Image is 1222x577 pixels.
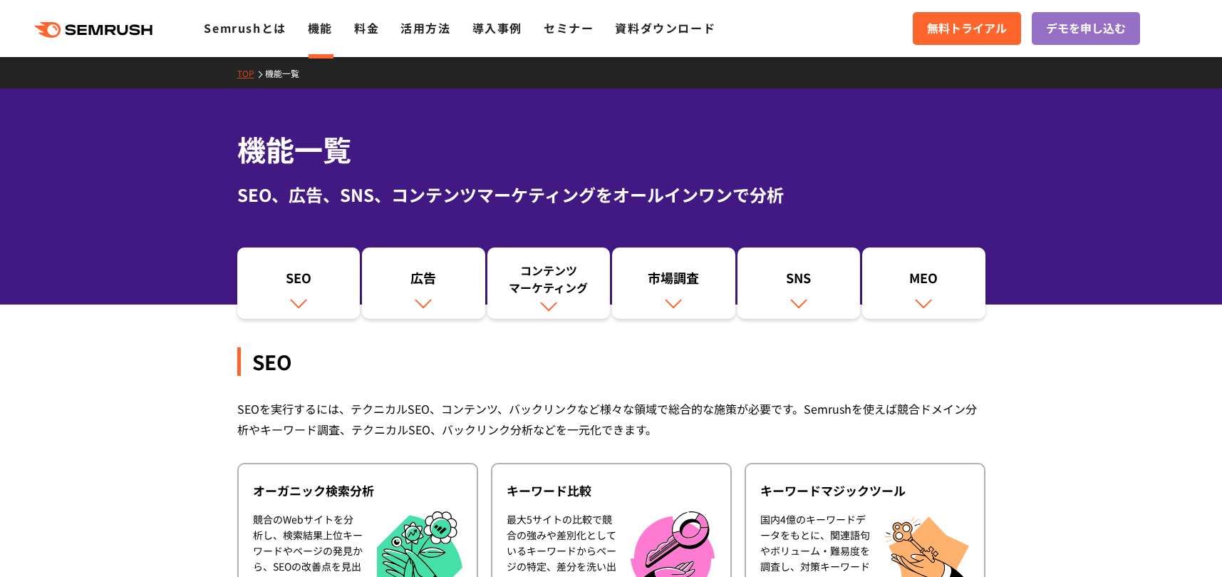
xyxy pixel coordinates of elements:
a: 資料ダウンロード [615,19,715,36]
a: SNS [737,247,861,319]
a: Semrushとは [204,19,286,36]
a: 料金 [354,19,379,36]
a: 機能 [308,19,333,36]
a: 市場調査 [612,247,735,319]
a: コンテンツマーケティング [487,247,611,319]
a: TOP [237,67,265,79]
a: 活用方法 [400,19,450,36]
div: SEO [237,347,985,376]
div: コンテンツ マーケティング [495,262,604,296]
div: SEO、広告、SNS、コンテンツマーケティングをオールインワンで分析 [237,182,985,208]
a: セミナー [544,19,594,36]
a: 広告 [362,247,485,319]
div: SEO [244,269,353,293]
a: デモを申し込む [1032,12,1140,45]
a: 無料トライアル [913,12,1021,45]
div: 広告 [369,269,478,293]
div: SEOを実行するには、テクニカルSEO、コンテンツ、バックリンクなど様々な領域で総合的な施策が必要です。Semrushを使えば競合ドメイン分析やキーワード調査、テクニカルSEO、バックリンク分析... [237,399,985,440]
div: 市場調査 [619,269,728,293]
div: オーガニック検索分析 [253,482,462,499]
div: キーワード比較 [507,482,716,499]
a: 導入事例 [472,19,522,36]
span: 無料トライアル [927,19,1007,38]
div: SNS [745,269,854,293]
h1: 機能一覧 [237,128,985,170]
div: MEO [869,269,978,293]
span: デモを申し込む [1046,19,1126,38]
a: 機能一覧 [265,67,310,79]
a: MEO [862,247,985,319]
div: キーワードマジックツール [760,482,970,499]
a: SEO [237,247,361,319]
